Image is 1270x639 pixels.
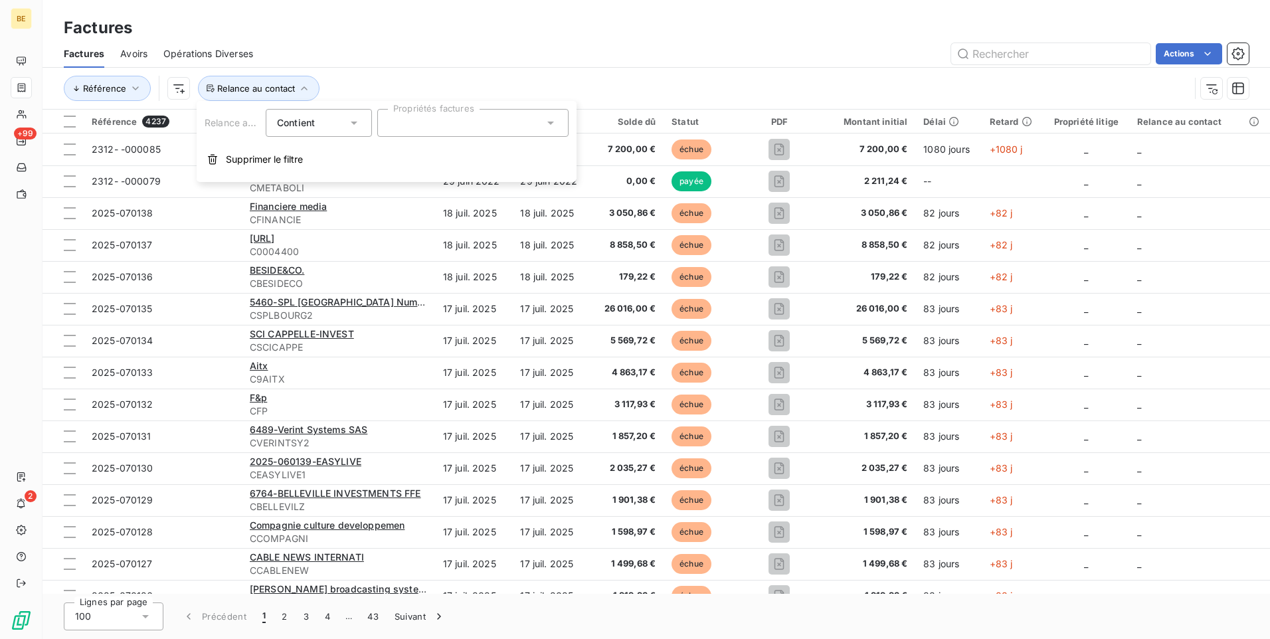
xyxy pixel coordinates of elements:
[990,462,1013,474] span: +83 j
[598,175,656,188] span: 0,00 €
[1137,335,1141,346] span: _
[990,335,1013,346] span: +83 j
[435,516,513,548] td: 17 juil. 2025
[262,610,266,623] span: 1
[512,389,590,420] td: 17 juil. 2025
[598,143,656,156] span: 7 200,00 €
[75,610,91,623] span: 100
[598,302,656,316] span: 26 016,00 €
[1137,239,1141,250] span: _
[990,239,1013,250] span: +82 j
[915,165,981,197] td: --
[1084,526,1088,537] span: _
[205,117,290,128] span: Relance au contact
[387,602,454,630] button: Suivant
[83,83,126,94] span: Référence
[598,270,656,284] span: 179,22 €
[598,334,656,347] span: 5 569,72 €
[64,16,132,40] h3: Factures
[250,405,427,418] span: CFP
[672,522,711,542] span: échue
[915,134,981,165] td: 1080 jours
[92,335,153,346] span: 2025-070134
[822,175,907,188] span: 2 211,24 €
[672,426,711,446] span: échue
[250,583,442,594] span: [PERSON_NAME] broadcasting system fra
[92,175,161,187] span: 2312- -000079
[822,557,907,571] span: 1 499,68 €
[1137,590,1141,601] span: _
[822,589,907,602] span: 1 919,93 €
[1137,558,1141,569] span: _
[672,139,711,159] span: échue
[990,367,1013,378] span: +83 j
[512,229,590,261] td: 18 juil. 2025
[435,580,513,612] td: 17 juil. 2025
[120,47,147,60] span: Avoirs
[92,367,153,378] span: 2025-070133
[990,430,1013,442] span: +83 j
[1137,271,1141,282] span: _
[1137,430,1141,442] span: _
[990,494,1013,505] span: +83 j
[822,525,907,539] span: 1 598,97 €
[25,490,37,502] span: 2
[250,309,427,322] span: CSPLBOURG2
[1084,143,1088,155] span: _
[1137,367,1141,378] span: _
[915,229,981,261] td: 82 jours
[1084,430,1088,442] span: _
[250,264,305,276] span: BESIDE&CO.
[598,116,656,127] div: Solde dû
[11,610,32,631] img: Logo LeanPay
[672,203,711,223] span: échue
[1137,494,1141,505] span: _
[92,116,137,127] span: Référence
[389,117,399,129] input: Propriétés factures
[822,366,907,379] span: 4 863,17 €
[512,548,590,580] td: 17 juil. 2025
[672,458,711,478] span: échue
[598,589,656,602] span: 1 919,93 €
[174,602,254,630] button: Précédent
[1084,462,1088,474] span: _
[512,325,590,357] td: 17 juil. 2025
[163,47,253,60] span: Opérations Diverses
[317,602,338,630] button: 4
[1225,594,1257,626] iframe: Intercom live chat
[92,494,153,505] span: 2025-070129
[250,232,275,244] span: [URL]
[672,116,737,127] div: Statut
[915,325,981,357] td: 83 jours
[250,277,427,290] span: CBESIDECO
[198,76,319,101] button: Relance au contact
[435,452,513,484] td: 17 juil. 2025
[512,484,590,516] td: 17 juil. 2025
[822,494,907,507] span: 1 901,38 €
[250,532,427,545] span: CCOMPAGNI
[915,261,981,293] td: 82 jours
[1156,43,1222,64] button: Actions
[435,325,513,357] td: 17 juil. 2025
[822,334,907,347] span: 5 569,72 €
[512,357,590,389] td: 17 juil. 2025
[1051,116,1121,127] div: Propriété litige
[250,360,268,371] span: Aitx
[250,468,427,482] span: CEASYLIVE1
[1084,239,1088,250] span: _
[915,580,981,612] td: 83 jours
[254,602,274,630] button: 1
[1137,116,1262,127] div: Relance au contact
[250,181,427,195] span: CMETABOLI
[250,392,267,403] span: F&p
[672,395,711,414] span: échue
[250,551,364,563] span: CABLE NEWS INTERNATI
[598,557,656,571] span: 1 499,68 €
[672,363,711,383] span: échue
[915,484,981,516] td: 83 jours
[92,239,153,250] span: 2025-070137
[250,488,421,499] span: 6764-BELLEVILLE INVESTMENTS FFE
[1137,526,1141,537] span: _
[990,590,1013,601] span: +83 j
[822,302,907,316] span: 26 016,00 €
